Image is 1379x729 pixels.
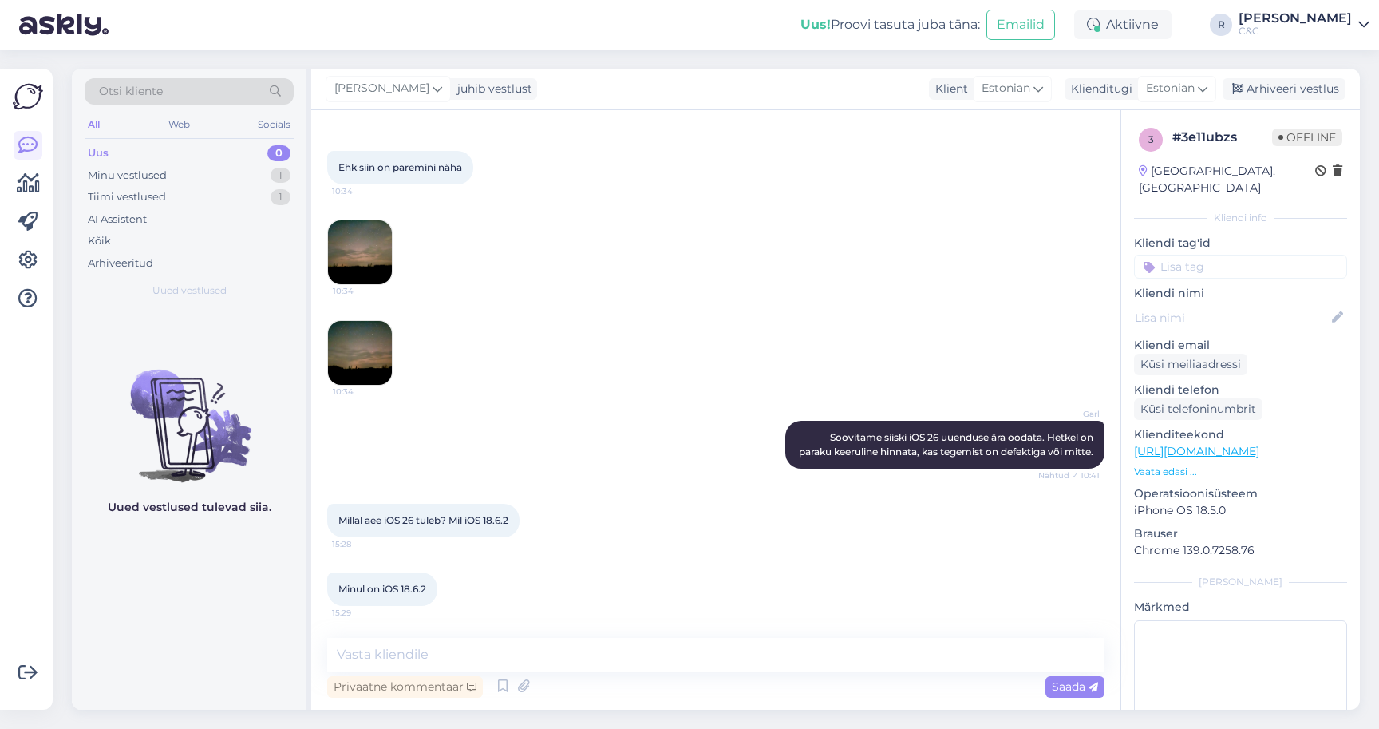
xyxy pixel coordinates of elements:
[1239,12,1352,25] div: [PERSON_NAME]
[1134,465,1347,479] p: Vaata edasi ...
[88,212,147,228] div: AI Assistent
[327,676,483,698] div: Privaatne kommentaar
[982,80,1030,97] span: Estonian
[799,431,1096,458] span: Soovitame siiski iOS 26 uuenduse ära oodata. Hetkel on paraku keeruline hinnata, kas tegemist on ...
[1038,469,1100,481] span: Nähtud ✓ 10:41
[88,189,166,205] div: Tiimi vestlused
[88,256,153,271] div: Arhiveeritud
[99,83,163,100] span: Otsi kliente
[1223,78,1345,100] div: Arhiveeri vestlus
[1134,525,1347,542] p: Brauser
[986,10,1055,40] button: Emailid
[800,17,831,32] b: Uus!
[1134,444,1259,458] a: [URL][DOMAIN_NAME]
[88,233,111,249] div: Kõik
[1134,575,1347,589] div: [PERSON_NAME]
[1134,354,1247,375] div: Küsi meiliaadressi
[1272,129,1342,146] span: Offline
[1134,235,1347,252] p: Kliendi tag'id
[152,283,227,298] span: Uued vestlused
[1148,133,1154,145] span: 3
[1239,25,1352,38] div: C&C
[332,538,392,550] span: 15:28
[333,386,393,398] span: 10:34
[255,114,294,135] div: Socials
[13,81,43,112] img: Askly Logo
[88,168,167,184] div: Minu vestlused
[1146,80,1195,97] span: Estonian
[328,220,392,284] img: Attachment
[1040,408,1100,420] span: Garl
[271,168,290,184] div: 1
[338,583,426,595] span: Minul on iOS 18.6.2
[1134,382,1347,398] p: Kliendi telefon
[338,161,462,173] span: Ehk siin on paremini näha
[1134,211,1347,225] div: Kliendi info
[165,114,193,135] div: Web
[332,607,392,619] span: 15:29
[1134,426,1347,443] p: Klienditeekond
[1134,502,1347,519] p: iPhone OS 18.5.0
[88,145,109,161] div: Uus
[1210,14,1232,36] div: R
[929,81,968,97] div: Klient
[338,514,508,526] span: Millal aee iOS 26 tuleb? Mil iOS 18.6.2
[1134,337,1347,354] p: Kliendi email
[333,285,393,297] span: 10:34
[328,321,392,385] img: Attachment
[108,499,271,516] p: Uued vestlused tulevad siia.
[1134,485,1347,502] p: Operatsioonisüsteem
[1134,398,1262,420] div: Küsi telefoninumbrit
[85,114,103,135] div: All
[267,145,290,161] div: 0
[271,189,290,205] div: 1
[451,81,532,97] div: juhib vestlust
[332,185,392,197] span: 10:34
[1134,255,1347,279] input: Lisa tag
[1074,10,1172,39] div: Aktiivne
[72,341,306,485] img: No chats
[1134,599,1347,616] p: Märkmed
[1134,285,1347,302] p: Kliendi nimi
[1239,12,1369,38] a: [PERSON_NAME]C&C
[1052,679,1098,694] span: Saada
[334,80,429,97] span: [PERSON_NAME]
[1134,542,1347,559] p: Chrome 139.0.7258.76
[1065,81,1132,97] div: Klienditugi
[1135,309,1329,327] input: Lisa nimi
[1139,163,1315,196] div: [GEOGRAPHIC_DATA], [GEOGRAPHIC_DATA]
[800,15,980,34] div: Proovi tasuta juba täna:
[1172,128,1272,147] div: # 3e11ubzs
